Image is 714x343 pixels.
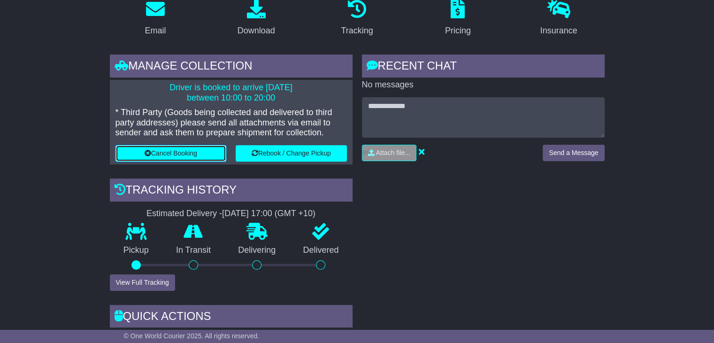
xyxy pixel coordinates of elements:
button: Cancel Booking [115,145,227,162]
button: Send a Message [543,145,604,161]
div: Quick Actions [110,305,353,330]
p: No messages [362,80,605,90]
div: Download [238,24,275,37]
div: Email [145,24,166,37]
p: Delivering [224,245,289,256]
p: * Third Party (Goods being collected and delivered to third party addresses) please send all atta... [115,108,347,138]
div: Tracking [341,24,373,37]
div: [DATE] 17:00 (GMT +10) [222,209,315,219]
div: Tracking history [110,179,353,204]
div: Manage collection [110,55,353,80]
button: View Full Tracking [110,274,175,291]
p: Driver is booked to arrive [DATE] between 10:00 to 20:00 [115,83,347,103]
div: Insurance [540,24,577,37]
p: In Transit [162,245,224,256]
div: RECENT CHAT [362,55,605,80]
button: Rebook / Change Pickup [236,145,347,162]
div: Estimated Delivery - [110,209,353,219]
span: © One World Courier 2025. All rights reserved. [124,332,260,340]
p: Pickup [110,245,162,256]
p: Delivered [289,245,352,256]
div: Pricing [445,24,471,37]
